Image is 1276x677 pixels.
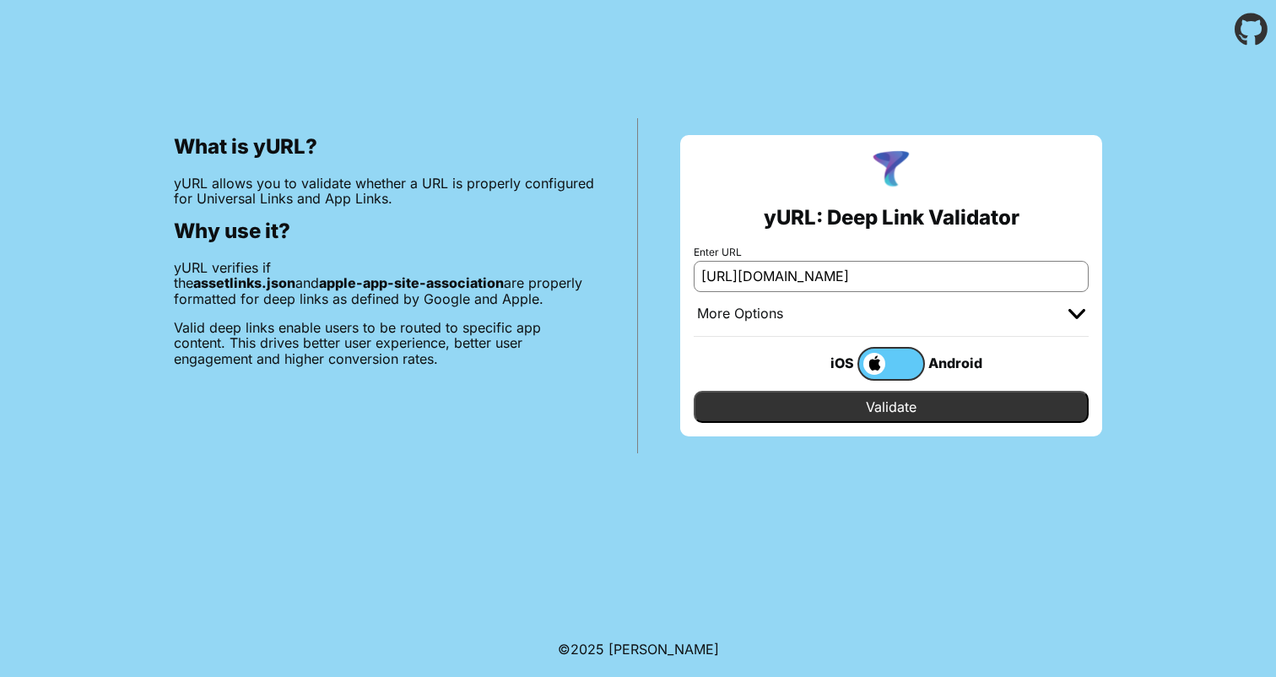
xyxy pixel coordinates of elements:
img: yURL Logo [869,149,913,192]
a: Michael Ibragimchayev's Personal Site [608,641,719,658]
img: chevron [1068,309,1085,319]
h2: What is yURL? [174,135,595,159]
div: More Options [697,306,783,322]
p: yURL allows you to validate whether a URL is properly configured for Universal Links and App Links. [174,176,595,207]
span: 2025 [570,641,604,658]
p: yURL verifies if the and are properly formatted for deep links as defined by Google and Apple. [174,260,595,306]
h2: yURL: Deep Link Validator [764,206,1019,230]
input: Validate [694,391,1089,423]
h2: Why use it? [174,219,595,243]
b: assetlinks.json [193,274,295,291]
div: Android [925,352,992,374]
input: e.g. https://app.chayev.com/xyx [694,261,1089,291]
label: Enter URL [694,246,1089,258]
div: iOS [790,352,857,374]
footer: © [558,621,719,677]
p: Valid deep links enable users to be routed to specific app content. This drives better user exper... [174,320,595,366]
b: apple-app-site-association [319,274,504,291]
